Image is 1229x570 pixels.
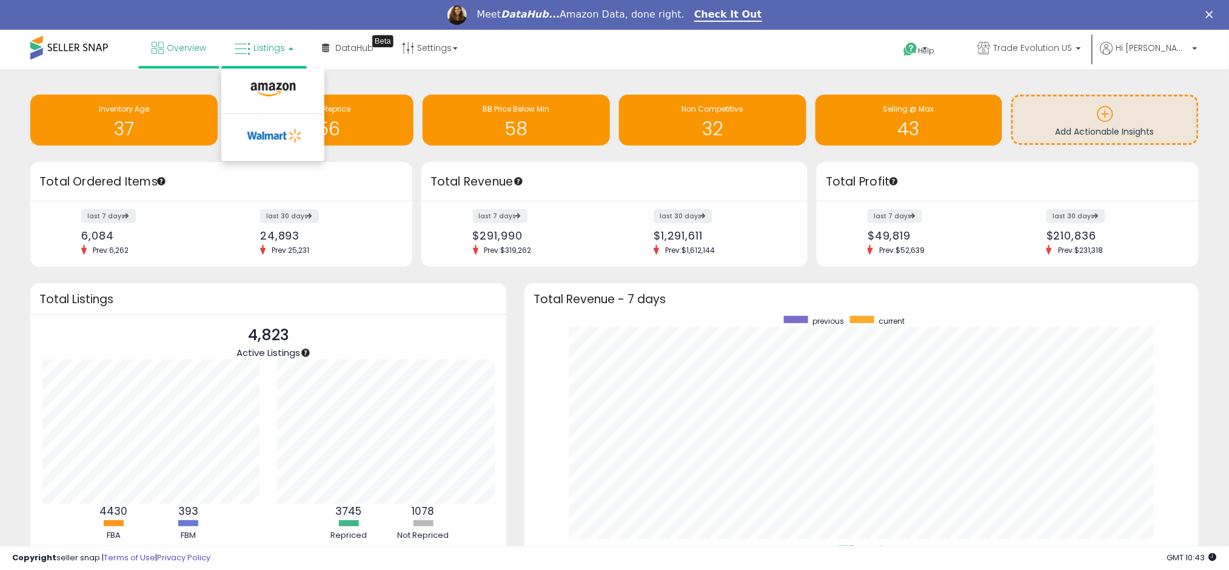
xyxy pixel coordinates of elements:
div: Meet Amazon Data, done right. [477,8,685,21]
span: Overview [167,42,206,54]
a: Hi [PERSON_NAME] [1100,42,1197,69]
label: last 7 days [473,209,527,223]
div: $210,836 [1046,229,1177,242]
strong: Copyright [12,552,56,563]
span: Active Listings [236,346,300,359]
i: DataHub... [501,8,560,20]
div: Tooltip anchor [372,35,393,47]
h3: Total Revenue - 7 days [534,295,1190,304]
a: Add Actionable Insights [1013,96,1197,143]
div: Tooltip anchor [300,347,311,358]
span: Non Competitive [682,104,743,114]
div: seller snap | | [12,552,210,564]
label: last 7 days [868,209,922,223]
a: Selling @ Max 43 [815,95,1003,146]
div: Repriced [312,530,385,541]
a: Overview [142,30,215,66]
a: Settings [393,30,467,66]
span: Prev: $1,612,144 [659,245,721,255]
div: FBA [77,530,150,541]
h1: 58 [429,119,604,139]
span: Help [919,45,935,56]
div: Tooltip anchor [888,176,899,187]
span: Inventory Age [99,104,149,114]
div: FBM [152,530,224,541]
span: Prev: $319,262 [478,245,538,255]
div: Close [1206,11,1218,18]
h3: Total Ordered Items [39,173,403,190]
a: Listings [226,30,303,66]
a: Privacy Policy [157,552,210,563]
div: $291,990 [473,229,606,242]
div: Not Repriced [387,530,460,541]
img: Profile image for Georgie [447,5,467,25]
p: 4,823 [236,324,300,347]
span: Trade Evolution US [994,42,1073,54]
span: previous [812,316,844,326]
i: Get Help [903,42,919,57]
h1: 43 [822,119,997,139]
a: DataHub [313,30,383,66]
a: Terms of Use [104,552,155,563]
span: Add Actionable Insights [1056,126,1154,138]
a: Trade Evolution US [969,30,1090,69]
span: Listings [253,42,285,54]
span: Prev: 25,231 [266,245,315,255]
span: Prev: 6,262 [87,245,135,255]
a: BB Price Below Min 58 [423,95,610,146]
a: Inventory Age 37 [30,95,218,146]
div: 24,893 [260,229,391,242]
span: current [879,316,905,326]
span: DataHub [335,42,373,54]
b: 4430 [99,504,127,518]
div: $49,819 [868,229,999,242]
h1: 32 [625,119,800,139]
span: Prev: $52,639 [873,245,931,255]
a: Non Competitive 32 [619,95,806,146]
span: BB Price Below Min [483,104,550,114]
a: Help [894,33,959,69]
label: last 7 days [81,209,136,223]
span: Hi [PERSON_NAME] [1116,42,1189,54]
h3: Total Profit [826,173,1190,190]
b: 393 [178,504,198,518]
label: last 30 days [654,209,712,223]
label: last 30 days [260,209,319,223]
div: 6,084 [81,229,212,242]
h1: 37 [36,119,212,139]
a: Check It Out [694,8,762,22]
div: $1,291,611 [654,229,786,242]
b: 3745 [336,504,362,518]
div: Tooltip anchor [513,176,524,187]
span: Selling @ Max [883,104,934,114]
h3: Total Revenue [430,173,799,190]
div: Tooltip anchor [156,176,167,187]
label: last 30 days [1046,209,1105,223]
h3: Total Listings [39,295,497,304]
b: 1078 [412,504,435,518]
span: Prev: $231,318 [1052,245,1109,255]
span: 2025-08-18 10:43 GMT [1167,552,1217,563]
